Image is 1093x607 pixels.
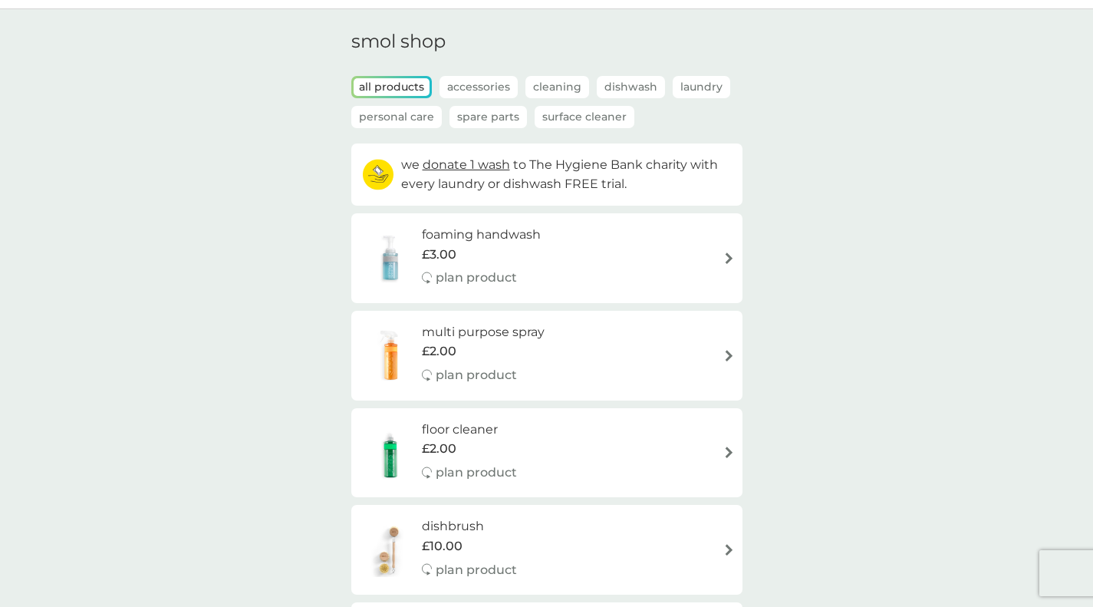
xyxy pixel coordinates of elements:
button: Personal Care [351,106,442,128]
p: plan product [436,268,517,288]
p: plan product [436,560,517,580]
p: plan product [436,365,517,385]
span: £2.00 [422,341,456,361]
button: Dishwash [597,76,665,98]
img: arrow right [723,447,735,458]
span: donate 1 wash [423,157,510,172]
img: arrow right [723,252,735,264]
button: Surface Cleaner [535,106,634,128]
button: all products [354,78,430,96]
span: £2.00 [422,439,456,459]
img: dishbrush [359,523,422,577]
button: Laundry [673,76,730,98]
span: £3.00 [422,245,456,265]
img: floor cleaner [359,426,422,480]
img: arrow right [723,544,735,556]
h6: floor cleaner [422,420,517,440]
p: we to The Hygiene Bank charity with every laundry or dishwash FREE trial. [401,155,731,194]
button: Spare Parts [449,106,527,128]
button: Accessories [440,76,518,98]
h6: multi purpose spray [422,322,545,342]
img: foaming handwash [359,231,422,285]
img: multi purpose spray [359,328,422,382]
button: Cleaning [525,76,589,98]
img: arrow right [723,350,735,361]
h6: foaming handwash [422,225,541,245]
p: plan product [436,463,517,483]
h1: smol shop [351,31,742,53]
h6: dishbrush [422,516,517,536]
span: £10.00 [422,536,463,556]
